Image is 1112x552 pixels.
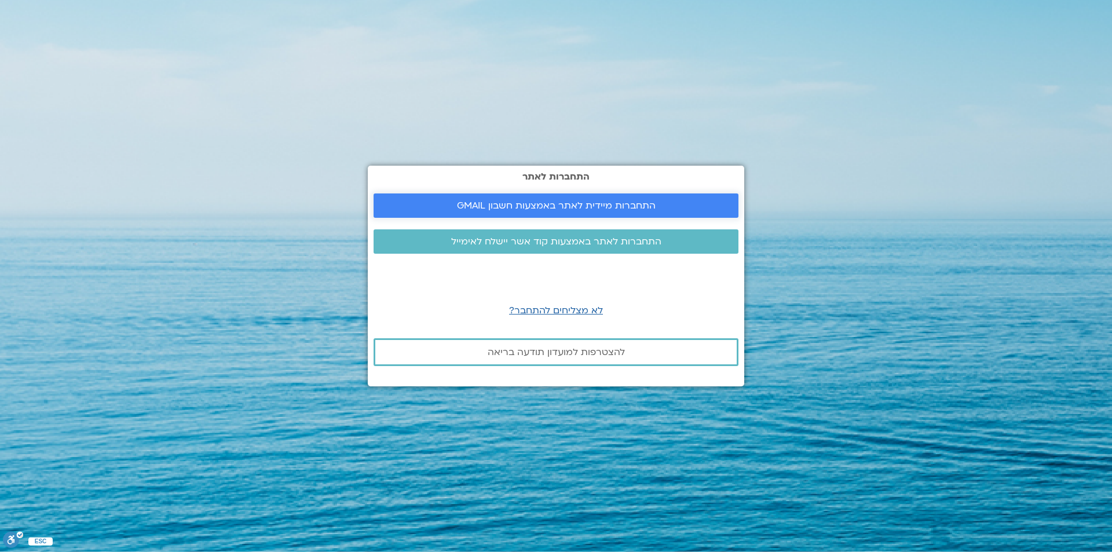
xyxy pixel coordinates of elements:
a: התחברות לאתר באמצעות קוד אשר יישלח לאימייל [374,229,738,254]
a: התחברות מיידית לאתר באמצעות חשבון GMAIL [374,193,738,218]
a: לא מצליחים להתחבר? [509,304,603,317]
a: להצטרפות למועדון תודעה בריאה [374,338,738,366]
span: להצטרפות למועדון תודעה בריאה [488,347,625,357]
span: התחברות מיידית לאתר באמצעות חשבון GMAIL [457,200,656,211]
span: התחברות לאתר באמצעות קוד אשר יישלח לאימייל [451,236,661,247]
h2: התחברות לאתר [374,171,738,182]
